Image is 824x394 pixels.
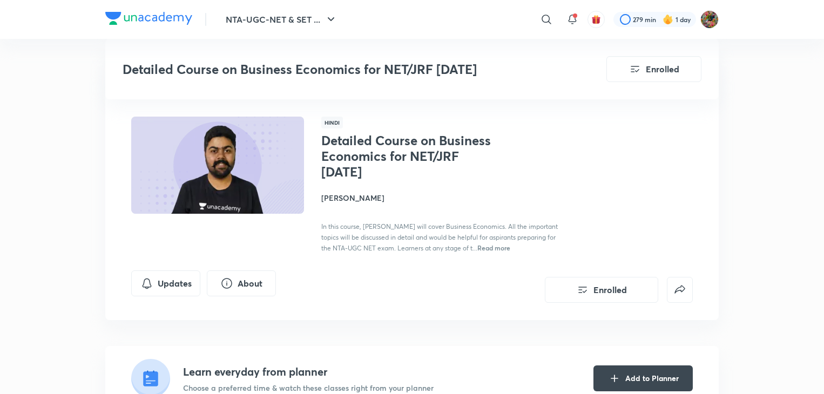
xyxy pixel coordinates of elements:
[321,117,343,128] span: Hindi
[131,270,200,296] button: Updates
[606,56,701,82] button: Enrolled
[587,11,605,28] button: avatar
[321,192,563,203] h4: [PERSON_NAME]
[183,382,434,393] p: Choose a preferred time & watch these classes right from your planner
[123,62,545,77] h3: Detailed Course on Business Economics for NET/JRF [DATE]
[477,243,510,252] span: Read more
[591,15,601,24] img: avatar
[321,133,498,179] h1: Detailed Course on Business Economics for NET/JRF [DATE]
[545,277,658,303] button: Enrolled
[105,12,192,28] a: Company Logo
[183,364,434,380] h4: Learn everyday from planner
[207,270,276,296] button: About
[663,14,673,25] img: streak
[219,9,344,30] button: NTA-UGC-NET & SET ...
[593,365,693,391] button: Add to Planner
[700,10,719,29] img: Kumkum Bhamra
[667,277,693,303] button: false
[321,222,558,252] span: In this course, [PERSON_NAME] will cover Business Economics. All the important topics will be dis...
[130,116,306,215] img: Thumbnail
[105,12,192,25] img: Company Logo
